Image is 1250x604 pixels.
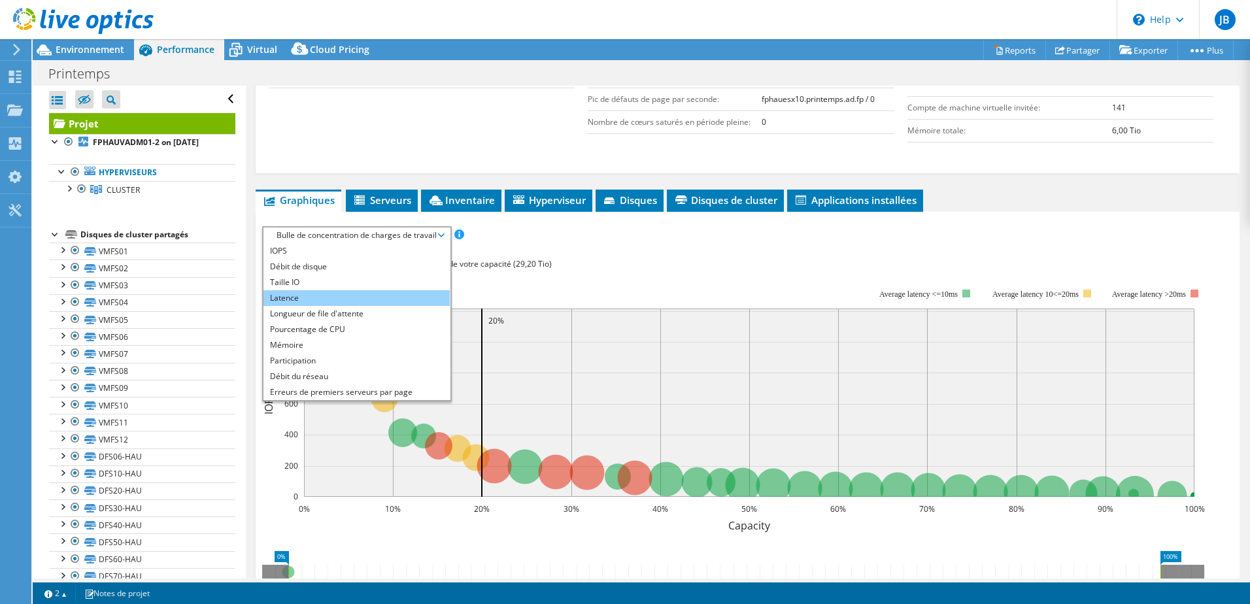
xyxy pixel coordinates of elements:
[992,290,1079,299] tspan: Average latency 10<=20ms
[49,363,235,380] a: VMFS08
[49,294,235,311] a: VMFS04
[310,43,369,56] span: Cloud Pricing
[354,258,552,269] span: 77% d'IOPS incombe 20% de votre capacité (29,20 Tio)
[49,516,235,533] a: DFS40-HAU
[49,448,235,465] a: DFS06-HAU
[263,353,450,369] li: Participation
[93,137,199,148] b: FPHAUVADM01-2 on [DATE]
[588,88,762,110] td: Pic de défauts de page par seconde:
[49,499,235,516] a: DFS30-HAU
[49,134,235,151] a: FPHAUVADM01-2 on [DATE]
[741,503,757,514] text: 50%
[428,193,495,207] span: Inventaire
[157,43,214,56] span: Performance
[49,431,235,448] a: VMFS12
[474,503,490,514] text: 20%
[247,43,277,56] span: Virtual
[673,193,777,207] span: Disques de cluster
[49,397,235,414] a: VMFS10
[728,518,771,533] text: Capacity
[294,491,298,502] text: 0
[385,503,401,514] text: 10%
[602,193,657,207] span: Disques
[263,275,450,290] li: Taille IO
[49,345,235,362] a: VMFS07
[262,391,276,414] text: IOPS
[794,193,917,207] span: Applications installées
[49,260,235,277] a: VMFS02
[263,337,450,353] li: Mémoire
[49,311,235,328] a: VMFS05
[1109,40,1178,60] a: Exporter
[879,290,958,299] tspan: Average latency <=10ms
[1133,14,1145,25] svg: \n
[919,503,935,514] text: 70%
[49,181,235,198] a: CLUSTER
[107,184,140,195] span: CLUSTER
[983,40,1046,60] a: Reports
[49,568,235,585] a: DFS70-HAU
[762,93,875,105] b: fphauesx10.printemps.ad.fp / 0
[488,315,504,326] text: 20%
[1045,40,1110,60] a: Partager
[263,369,450,384] li: Débit du réseau
[56,43,124,56] span: Environnement
[49,380,235,397] a: VMFS09
[263,384,450,400] li: Erreurs de premiers serveurs par page
[263,322,450,337] li: Pourcentage de CPU
[298,503,309,514] text: 0%
[49,243,235,260] a: VMFS01
[1009,503,1024,514] text: 80%
[80,227,235,243] div: Disques de cluster partagés
[588,110,762,133] td: Nombre de cœurs saturés en période pleine:
[1112,102,1126,113] b: 141
[1112,290,1186,299] text: Average latency >20ms
[263,306,450,322] li: Longueur de file d'attente
[830,503,846,514] text: 60%
[49,113,235,134] a: Projet
[270,227,443,243] span: Bulle de concentration de charges de travail
[262,193,335,207] span: Graphiques
[1112,125,1141,136] b: 6,00 Tio
[907,119,1113,142] td: Mémoire totale:
[284,429,298,440] text: 400
[75,585,159,601] a: Notes de projet
[352,193,411,207] span: Serveurs
[49,465,235,482] a: DFS10-HAU
[49,551,235,568] a: DFS60-HAU
[263,259,450,275] li: Débit de disque
[1098,503,1113,514] text: 90%
[49,482,235,499] a: DFS20-HAU
[49,277,235,294] a: VMFS03
[284,398,298,409] text: 600
[35,585,76,601] a: 2
[263,243,450,259] li: IOPS
[1215,9,1236,30] span: JB
[1177,40,1234,60] a: Plus
[49,164,235,181] a: Hyperviseurs
[263,290,450,306] li: Latence
[284,460,298,471] text: 200
[652,503,668,514] text: 40%
[49,533,235,550] a: DFS50-HAU
[1184,503,1204,514] text: 100%
[907,96,1113,119] td: Compte de machine virtuelle invitée:
[762,116,766,127] b: 0
[49,328,235,345] a: VMFS06
[564,503,579,514] text: 30%
[511,193,586,207] span: Hyperviseur
[49,414,235,431] a: VMFS11
[42,67,130,81] h1: Printemps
